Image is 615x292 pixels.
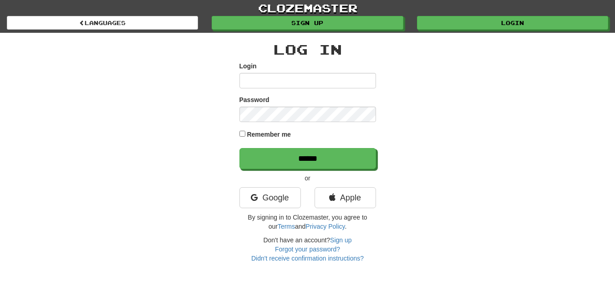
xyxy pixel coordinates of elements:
a: Sign up [330,236,351,244]
a: Languages [7,16,198,30]
a: Google [239,187,301,208]
label: Login [239,61,257,71]
label: Remember me [247,130,291,139]
a: Didn't receive confirmation instructions? [251,255,364,262]
a: Terms [278,223,295,230]
h2: Log In [239,42,376,57]
div: Don't have an account? [239,236,376,263]
a: Privacy Policy [305,223,345,230]
p: By signing in to Clozemaster, you agree to our and . [239,213,376,231]
a: Forgot your password? [275,246,340,253]
a: Sign up [212,16,403,30]
a: Apple [315,187,376,208]
label: Password [239,95,269,104]
p: or [239,174,376,183]
a: Login [417,16,608,30]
